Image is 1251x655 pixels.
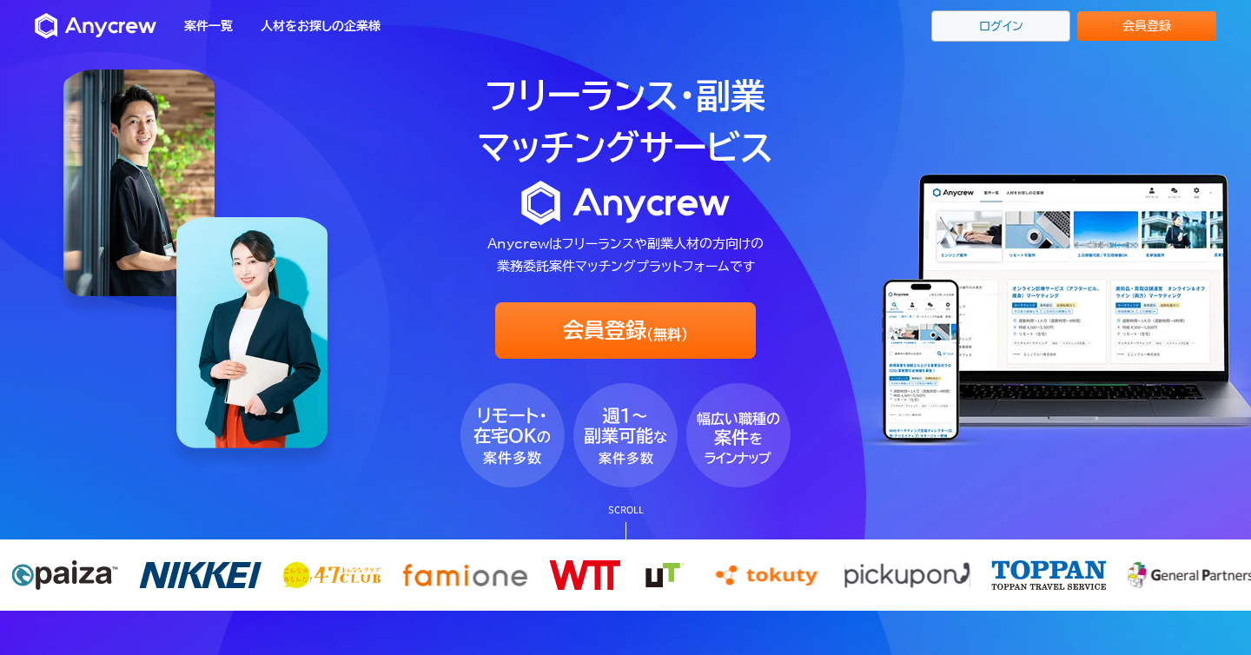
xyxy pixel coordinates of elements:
img: pickupon [842,560,968,590]
h1: フリーランス・副業 マッチングサービス [460,69,791,174]
a: 人材をお探しの企業様 [261,20,381,32]
img: paiza [9,560,116,590]
img: m-out inc. [1125,560,1251,590]
a: ログイン [931,10,1070,42]
img: fv_bubble2 [573,383,678,487]
img: fv_bubble1 [460,383,565,487]
a: 会員登録 [1077,11,1216,41]
img: ut [639,560,686,590]
img: famione [400,560,526,590]
p: Anycrewはフリーランスや副業人材の方向けの 業務委託案件マッチングプラットフォームです [460,233,791,279]
img: tokuty [707,560,821,590]
img: Anycrew [35,13,156,39]
span: 会員登録 [563,318,646,343]
img: toppan [989,560,1104,590]
img: logo [521,181,730,226]
img: 47club [281,562,379,588]
a: 案件一覧 [184,20,233,32]
img: nikkei [136,562,260,588]
a: 会員登録(無料) [495,302,756,359]
img: fv_bubble3 [686,383,791,487]
p: SCROLL [604,505,647,514]
img: wtt [546,560,618,590]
